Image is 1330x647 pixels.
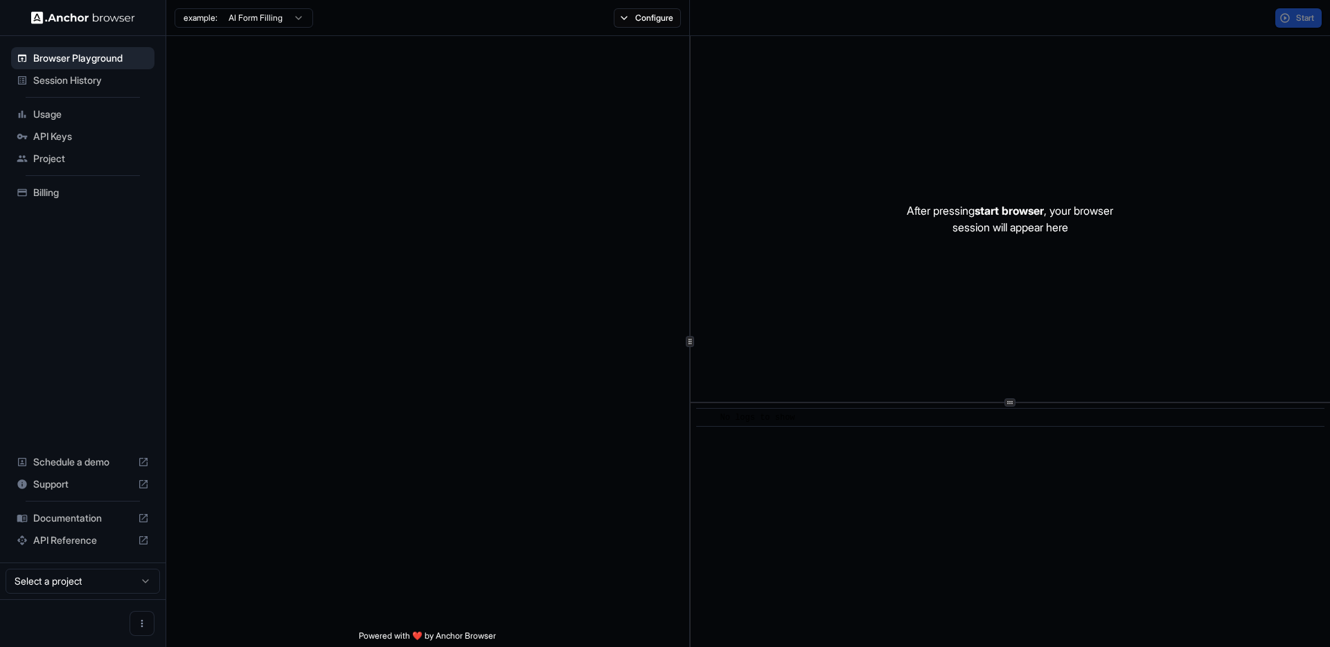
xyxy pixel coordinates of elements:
div: Billing [11,181,154,204]
div: Documentation [11,507,154,529]
span: start browser [975,204,1044,218]
span: Browser Playground [33,51,149,65]
img: Anchor Logo [31,11,135,24]
button: Configure [614,8,681,28]
div: API Reference [11,529,154,551]
span: Session History [33,73,149,87]
span: example: [184,12,218,24]
div: Support [11,473,154,495]
div: Usage [11,103,154,125]
span: Support [33,477,132,491]
div: Browser Playground [11,47,154,69]
span: ​ [703,411,710,425]
span: Schedule a demo [33,455,132,469]
span: API Keys [33,130,149,143]
div: Session History [11,69,154,91]
p: After pressing , your browser session will appear here [907,202,1113,236]
span: API Reference [33,533,132,547]
span: Powered with ❤️ by Anchor Browser [359,630,496,647]
div: API Keys [11,125,154,148]
button: Open menu [130,611,154,636]
div: Project [11,148,154,170]
div: Schedule a demo [11,451,154,473]
span: Documentation [33,511,132,525]
span: Project [33,152,149,166]
span: Billing [33,186,149,200]
span: No logs to show [720,413,795,423]
span: Usage [33,107,149,121]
